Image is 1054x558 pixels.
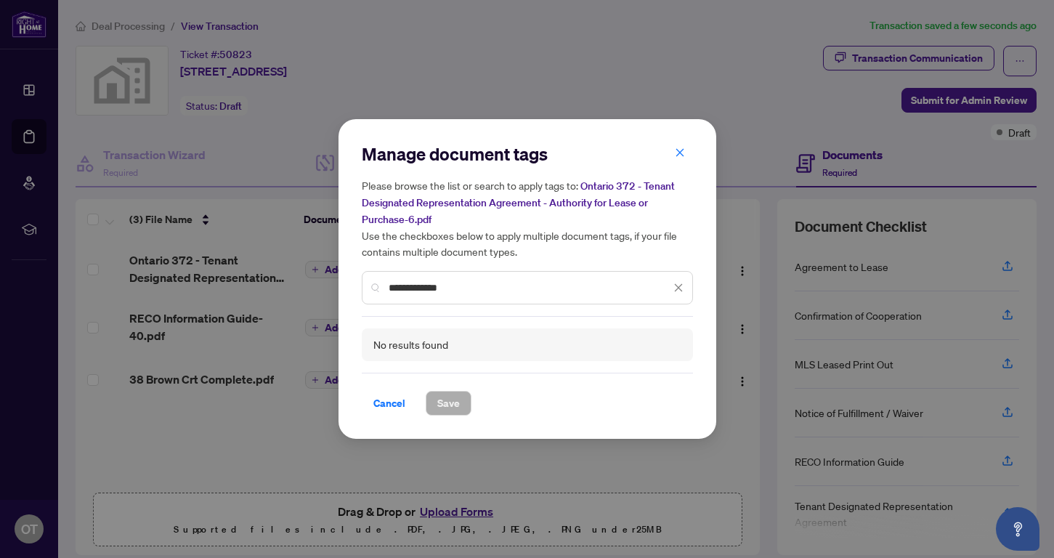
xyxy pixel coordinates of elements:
span: close [675,147,685,158]
h5: Please browse the list or search to apply tags to: Use the checkboxes below to apply multiple doc... [362,177,693,259]
button: Save [426,391,471,416]
div: No results found [373,337,448,353]
span: Ontario 372 - Tenant Designated Representation Agreement - Authority for Lease or Purchase-6.pdf [362,179,675,226]
h2: Manage document tags [362,142,693,166]
span: close [673,283,684,293]
button: Open asap [996,507,1039,551]
button: Cancel [362,391,417,416]
span: Cancel [373,392,405,415]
